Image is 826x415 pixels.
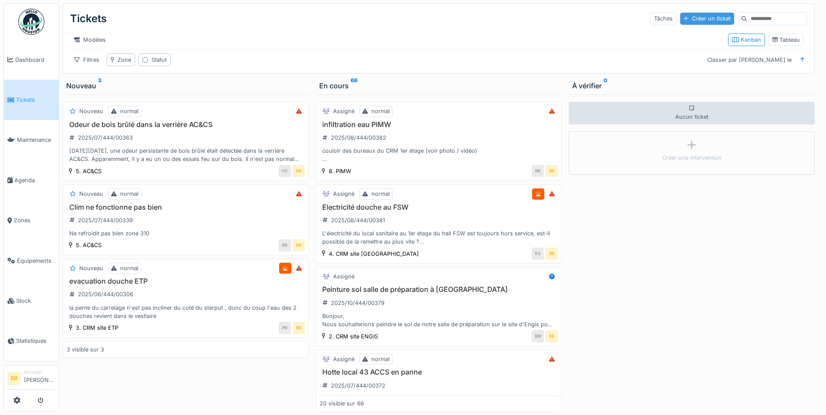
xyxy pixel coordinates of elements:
[79,190,103,198] div: Nouveau
[18,9,44,35] img: Badge_color-CXgf-gQk.svg
[16,96,55,104] span: Tickets
[67,120,305,129] h3: Odeur de bois brûlé dans la verrière AC&CS
[680,13,734,24] div: Créer un ticket
[603,80,607,91] sup: 0
[4,120,59,160] a: Maintenance
[76,241,101,249] div: 5. AC&CS
[16,297,55,305] span: Stock
[279,165,291,177] div: VC
[70,7,107,30] div: Tickets
[15,56,55,64] span: Dashboard
[4,160,59,200] a: Agenda
[320,399,364,408] div: 20 visible sur 66
[14,176,55,184] span: Agenda
[70,54,103,66] div: Filtres
[331,382,385,390] div: 2025/07/444/00372
[4,80,59,120] a: Tickets
[546,330,558,342] div: BB
[320,203,558,211] h3: Electricité douche au FSW
[67,229,305,238] div: Ne refroidit pas bien zone 310
[532,330,544,342] div: BM
[546,248,558,260] div: BB
[320,285,558,294] h3: Peinture sol salle de préparation à [GEOGRAPHIC_DATA]
[333,355,354,363] div: Assigné
[78,216,133,224] div: 2025/07/444/00339
[79,264,103,272] div: Nouveau
[76,324,118,332] div: 3. CRM site ETP
[293,165,305,177] div: BB
[118,56,131,64] div: Zone
[67,277,305,285] h3: evacuation douche ETP
[67,203,305,211] h3: Clim ne fonctionne pas bien
[650,12,677,25] div: Tâches
[331,134,386,142] div: 2025/08/444/00382
[371,107,390,115] div: normal
[329,167,351,175] div: 8. PIMW
[17,257,55,265] span: Équipements
[4,40,59,80] a: Dashboard
[14,216,55,224] span: Zones
[70,33,110,46] div: Modèles
[67,345,104,354] div: 3 visible sur 3
[546,165,558,177] div: BB
[4,281,59,321] a: Stock
[331,216,385,224] div: 2025/08/444/00381
[732,36,761,44] div: Kanban
[293,239,305,251] div: BB
[572,80,811,91] div: À vérifier
[772,36,800,44] div: Tableau
[78,290,133,298] div: 2025/06/444/00306
[703,54,796,66] div: Classer par [PERSON_NAME] le
[78,134,133,142] div: 2025/07/444/00363
[120,107,138,115] div: normal
[24,369,55,388] li: [PERSON_NAME]
[67,304,305,320] div: la pente du carrelage n'est pas incliner du coté du sterput , donc du coup l'eau des 2 douches re...
[7,372,20,385] li: BB
[333,190,354,198] div: Assigné
[371,355,390,363] div: normal
[17,136,55,144] span: Maintenance
[320,147,558,163] div: couloir des bureaux du CRM 1er étage (voir photo / vidéo) Bonjour Luc, Suite à notre dernière dis...
[320,312,558,328] div: Bonjour, Nous souhaiterions peindre le sol de notre salle de préparation sur le site d'Engis pour...
[320,120,558,129] h3: infiltration eau PIMW
[333,107,354,115] div: Assigné
[7,369,55,390] a: BB Manager[PERSON_NAME]
[4,241,59,281] a: Équipements
[662,154,721,162] div: Créer une intervention
[532,248,544,260] div: ES
[333,272,354,281] div: Assigné
[569,102,815,124] div: Aucun ticket
[293,322,305,334] div: BB
[120,264,138,272] div: normal
[98,80,101,91] sup: 3
[329,250,419,258] div: 4. CRM site [GEOGRAPHIC_DATA]
[532,165,544,177] div: BB
[371,190,390,198] div: normal
[351,80,357,91] sup: 66
[120,190,138,198] div: normal
[66,80,305,91] div: Nouveau
[320,395,558,403] div: Il n'y a plus l'air d'y avoir de tension électrique sur le moteur de la hotte
[24,369,55,375] div: Manager
[152,56,167,64] div: Statut
[79,107,103,115] div: Nouveau
[4,321,59,361] a: Statistiques
[67,147,305,163] div: [DATE][DATE], une odeur persistante de bois brûlé était détectée dans la verrière AC&CS. Apparemm...
[76,167,101,175] div: 5. AC&CS
[16,337,55,345] span: Statistiques
[331,299,384,307] div: 2025/10/444/00379
[279,322,291,334] div: PR
[320,368,558,376] h3: Hotte local 43 ACCS en panne
[279,239,291,251] div: BB
[319,80,558,91] div: En cours
[329,332,378,341] div: 2. CRM site ENGIS
[4,201,59,241] a: Zones
[320,229,558,246] div: L'électricité du local sanitaire au 1er étage du hall FSW est toujours hors service, est-il possi...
